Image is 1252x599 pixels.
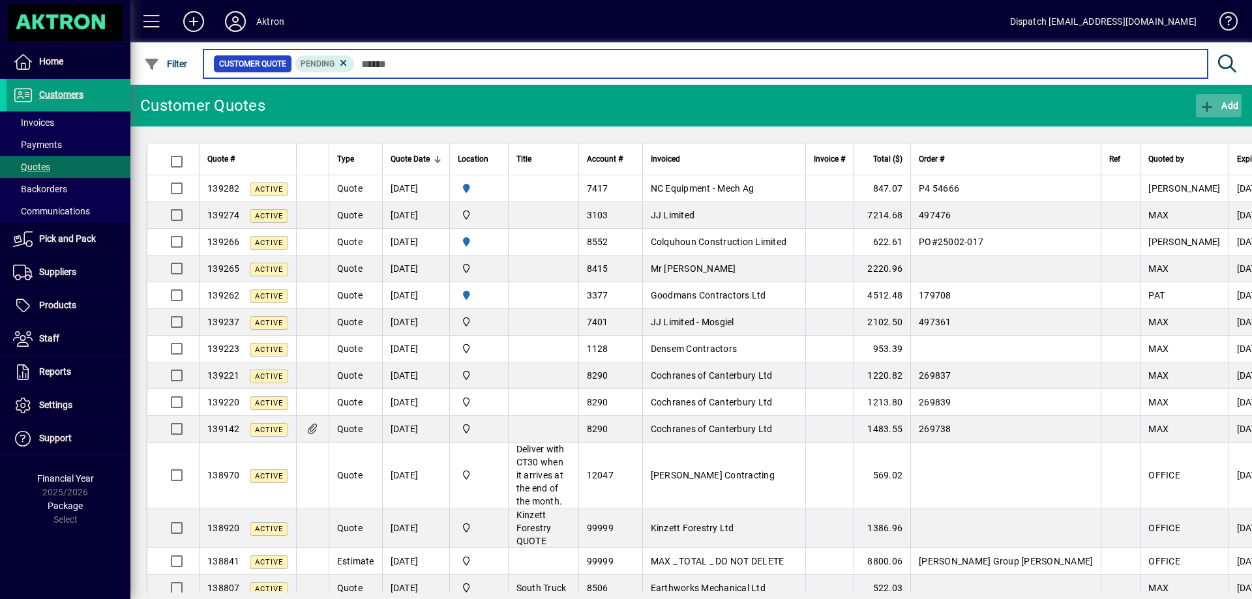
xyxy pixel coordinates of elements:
span: Total ($) [873,152,902,166]
div: Order # [919,152,1093,166]
a: Home [7,46,130,78]
span: Quote Date [391,152,430,166]
td: [DATE] [382,256,449,282]
span: 139220 [207,397,240,407]
span: Suppliers [39,267,76,277]
span: Cochranes of Canterbury Ltd [651,397,773,407]
td: 622.61 [854,229,910,256]
div: Title [516,152,571,166]
div: Quote # [207,152,288,166]
span: Active [255,185,283,194]
span: 269738 [919,424,951,434]
span: MAX [1148,397,1169,407]
td: [DATE] [382,202,449,229]
span: Quote [337,237,363,247]
div: Invoiced [651,152,797,166]
span: Customer Quote [219,57,286,70]
span: Backorders [13,184,67,194]
span: NC Equipment - Mech Ag [651,183,754,194]
span: Quoted by [1148,152,1184,166]
a: Quotes [7,156,130,178]
span: HAMILTON [458,181,500,196]
span: Active [255,319,283,327]
span: HAMILTON [458,235,500,249]
td: [DATE] [382,416,449,443]
span: Active [255,345,283,354]
div: Quoted by [1148,152,1220,166]
span: 3103 [587,210,608,220]
span: 8506 [587,583,608,593]
span: Central [458,342,500,356]
span: 99999 [587,556,614,566]
span: HAMILTON [458,288,500,302]
span: Pick and Pack [39,233,96,244]
span: Active [255,585,283,593]
span: [PERSON_NAME] [1148,237,1220,247]
td: 1220.82 [854,362,910,389]
span: 269837 [919,370,951,381]
span: Invoiced [651,152,680,166]
a: Backorders [7,178,130,200]
a: Products [7,289,130,322]
span: Filter [144,59,188,69]
span: 8290 [587,424,608,434]
span: Support [39,433,72,443]
span: Quote [337,290,363,300]
td: 847.07 [854,175,910,202]
span: Active [255,399,283,407]
span: Order # [919,152,944,166]
div: Customer Quotes [140,95,265,116]
div: Ref [1109,152,1132,166]
span: 12047 [587,470,614,480]
a: Staff [7,323,130,355]
span: 138970 [207,470,240,480]
span: Goodmans Contractors Ltd [651,290,766,300]
td: 1386.96 [854,508,910,548]
a: Communications [7,200,130,222]
span: 139142 [207,424,240,434]
span: MAX _ TOTAL _ DO NOT DELETE [651,556,784,566]
span: Active [255,426,283,434]
td: [DATE] [382,175,449,202]
span: 497476 [919,210,951,220]
span: 8415 [587,263,608,274]
td: [DATE] [382,229,449,256]
span: Active [255,372,283,381]
span: Cochranes of Canterbury Ltd [651,424,773,434]
span: Central [458,581,500,595]
span: Estimate [337,556,374,566]
span: Title [516,152,531,166]
span: MAX [1148,317,1169,327]
span: 138841 [207,556,240,566]
div: Location [458,152,500,166]
span: 139221 [207,370,240,381]
span: PO#25002-017 [919,237,983,247]
span: [PERSON_NAME] Group [PERSON_NAME] [919,556,1093,566]
span: Ref [1109,152,1120,166]
span: Active [255,292,283,300]
span: Central [458,521,500,535]
td: 2220.96 [854,256,910,282]
span: 8290 [587,370,608,381]
span: JJ Limited - Mosgiel [651,317,734,327]
td: [DATE] [382,443,449,508]
td: 953.39 [854,336,910,362]
span: Central [458,315,500,329]
span: Quote [337,317,363,327]
span: Payments [13,139,62,150]
span: Staff [39,333,59,343]
span: Kinzett Forestry Ltd [651,523,734,533]
span: Central [458,261,500,276]
span: Quote [337,424,363,434]
span: [PERSON_NAME] Contracting [651,470,775,480]
span: Quote [337,263,363,274]
span: Pending [301,59,335,68]
td: [DATE] [382,336,449,362]
button: Add [173,10,215,33]
span: Active [255,525,283,533]
span: Quote [337,523,363,533]
td: [DATE] [382,508,449,548]
span: 99999 [587,523,614,533]
span: Active [255,239,283,247]
span: Quote [337,183,363,194]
